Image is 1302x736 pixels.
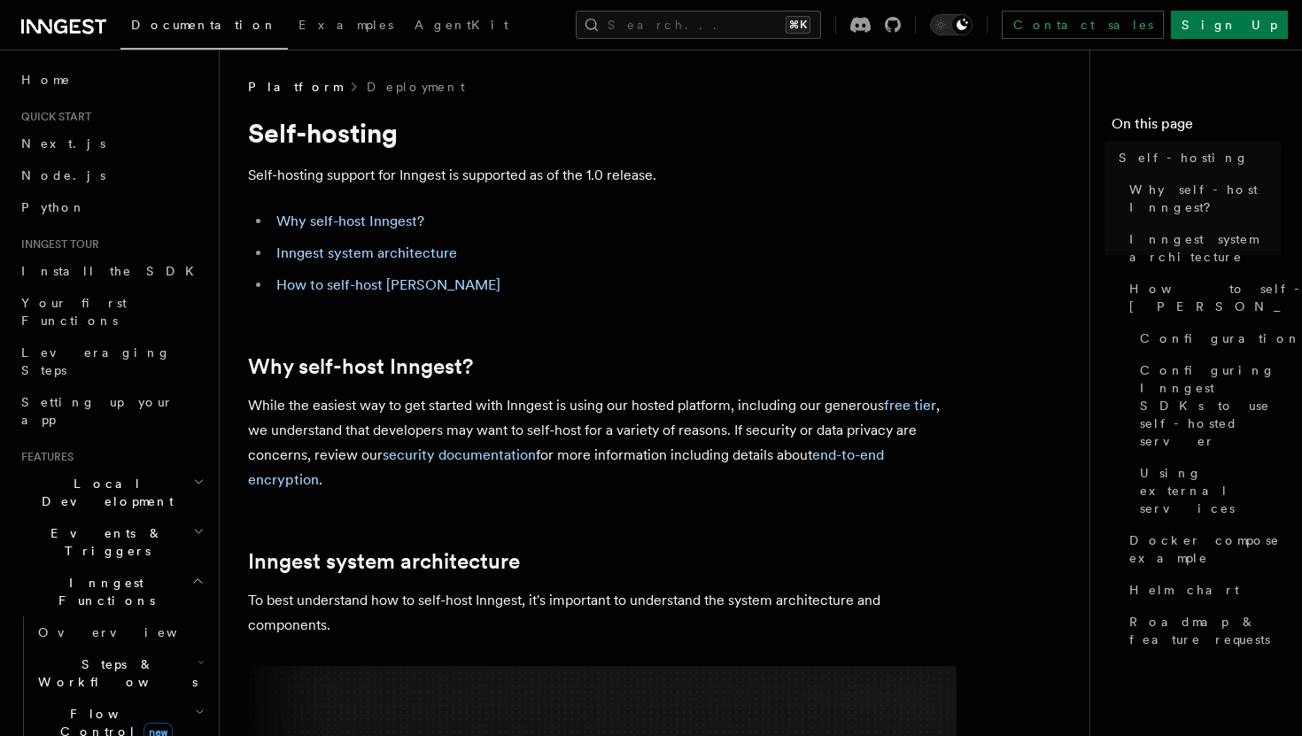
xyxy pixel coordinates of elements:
[120,5,288,50] a: Documentation
[21,264,205,278] span: Install the SDK
[248,163,957,188] p: Self-hosting support for Inngest is supported as of the 1.0 release.
[14,567,208,616] button: Inngest Functions
[14,64,208,96] a: Home
[1122,574,1281,606] a: Helm chart
[1129,581,1239,599] span: Helm chart
[1140,464,1281,517] span: Using external services
[1002,11,1164,39] a: Contact sales
[21,395,174,427] span: Setting up your app
[1112,142,1281,174] a: Self-hosting
[14,386,208,436] a: Setting up your app
[1122,174,1281,223] a: Why self-host Inngest?
[1129,181,1281,216] span: Why self-host Inngest?
[14,128,208,159] a: Next.js
[14,237,99,252] span: Inngest tour
[786,16,810,34] kbd: ⌘K
[38,625,221,639] span: Overview
[21,71,71,89] span: Home
[1140,329,1301,347] span: Configuration
[14,475,193,510] span: Local Development
[1122,606,1281,655] a: Roadmap & feature requests
[21,168,105,182] span: Node.js
[14,159,208,191] a: Node.js
[576,11,821,39] button: Search...⌘K
[248,78,342,96] span: Platform
[31,655,198,691] span: Steps & Workflows
[276,213,424,229] a: Why self-host Inngest?
[248,354,473,379] a: Why self-host Inngest?
[131,18,277,32] span: Documentation
[930,14,973,35] button: Toggle dark mode
[1112,113,1281,142] h4: On this page
[1140,361,1281,450] span: Configuring Inngest SDKs to use self-hosted server
[415,18,508,32] span: AgentKit
[14,574,191,609] span: Inngest Functions
[248,393,957,492] p: While the easiest way to get started with Inngest is using our hosted platform, including our gen...
[383,446,536,463] a: security documentation
[14,110,91,124] span: Quick start
[1129,531,1281,567] span: Docker compose example
[1122,524,1281,574] a: Docker compose example
[21,136,105,151] span: Next.js
[298,18,393,32] span: Examples
[14,191,208,223] a: Python
[1133,354,1281,457] a: Configuring Inngest SDKs to use self-hosted server
[31,616,208,648] a: Overview
[1129,613,1281,648] span: Roadmap & feature requests
[276,276,500,293] a: How to self-host [PERSON_NAME]
[248,549,520,574] a: Inngest system architecture
[248,588,957,638] p: To best understand how to self-host Inngest, it's important to understand the system architecture...
[21,200,86,214] span: Python
[14,524,193,560] span: Events & Triggers
[1129,230,1281,266] span: Inngest system architecture
[884,397,936,414] a: free tier
[1133,457,1281,524] a: Using external services
[367,78,465,96] a: Deployment
[1171,11,1288,39] a: Sign Up
[14,337,208,386] a: Leveraging Steps
[14,287,208,337] a: Your first Functions
[14,517,208,567] button: Events & Triggers
[21,296,127,328] span: Your first Functions
[276,244,457,261] a: Inngest system architecture
[1122,223,1281,273] a: Inngest system architecture
[14,450,74,464] span: Features
[14,255,208,287] a: Install the SDK
[21,345,171,377] span: Leveraging Steps
[288,5,404,48] a: Examples
[248,117,957,149] h1: Self-hosting
[1133,322,1281,354] a: Configuration
[1119,149,1249,167] span: Self-hosting
[31,648,208,698] button: Steps & Workflows
[404,5,519,48] a: AgentKit
[1122,273,1281,322] a: How to self-host [PERSON_NAME]
[14,468,208,517] button: Local Development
